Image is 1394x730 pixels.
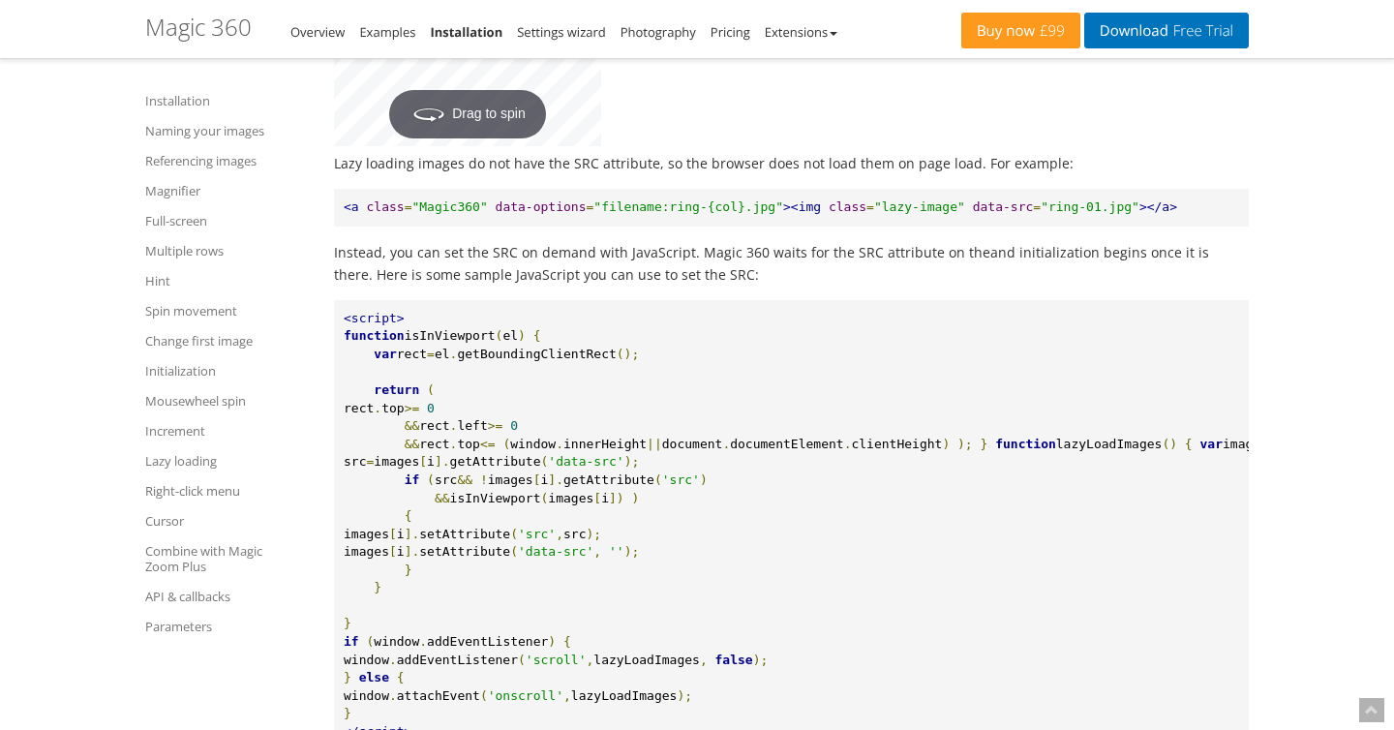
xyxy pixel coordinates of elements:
span: { [533,328,541,343]
span: images [344,527,389,541]
span: isInViewport [405,328,496,343]
span: 0 [510,418,518,433]
a: Buy now£99 [961,13,1080,48]
span: . [389,688,397,703]
a: Installation [145,89,310,112]
span: && [405,418,420,433]
span: , [563,688,571,703]
span: "ring-01.jpg" [1041,199,1139,214]
span: <a [344,199,359,214]
span: . [844,437,852,451]
span: getBoundingClientRect [457,347,616,361]
a: Photography [621,23,696,41]
a: Change first image [145,329,310,352]
span: rect [397,347,427,361]
span: document [662,437,723,451]
a: Right-click menu [145,479,310,502]
a: Combine with Magic Zoom Plus [145,539,310,578]
span: Free Trial [1168,23,1233,39]
span: src [435,472,457,487]
span: } [405,563,412,577]
span: window [344,653,389,667]
span: 'data-src' [518,544,593,559]
span: , [556,527,563,541]
span: window [344,688,389,703]
span: . [374,401,381,415]
span: . [419,634,427,649]
span: } [981,437,988,451]
span: function [995,437,1056,451]
span: } [374,580,381,594]
span: ) [942,437,950,451]
span: ( [480,688,488,703]
a: Overview [290,23,345,41]
span: ); [586,527,601,541]
span: images [488,472,533,487]
span: { [563,634,571,649]
a: Full-screen [145,209,310,232]
a: Installation [430,23,502,41]
span: ]. [405,544,420,559]
span: images [548,491,593,505]
span: ( [518,653,526,667]
span: class [366,199,404,214]
span: ( [366,634,374,649]
span: top [381,401,404,415]
span: ( [510,527,518,541]
span: <= [480,437,496,451]
span: . [389,653,397,667]
span: 'onscroll' [488,688,563,703]
span: rect [419,418,449,433]
span: else [359,670,389,684]
span: = [1033,199,1041,214]
span: ); [624,544,640,559]
a: Settings wizard [517,23,606,41]
span: "filename:ring-{col}.jpg" [593,199,783,214]
span: i [397,527,405,541]
a: Hint [145,269,310,292]
span: ]) [609,491,624,505]
span: ); [624,454,640,469]
a: Cursor [145,509,310,532]
span: i [397,544,405,559]
span: var [374,347,396,361]
span: "Magic360" [411,199,487,214]
a: Magnifier [145,179,310,202]
span: ( [541,454,549,469]
span: window [510,437,556,451]
span: setAttribute [419,527,510,541]
a: Initialization [145,359,310,382]
a: DownloadFree Trial [1084,13,1249,48]
p: Instead, you can set the SRC on demand with JavaScript. Magic 360 waits for the SRC attribute on ... [334,241,1249,286]
span: , [586,653,593,667]
span: ( [502,437,510,451]
span: images [1223,437,1268,451]
span: = [405,199,412,214]
span: ); [753,653,769,667]
span: addEventListener [397,653,518,667]
span: '' [609,544,624,559]
a: Referencing images [145,149,310,172]
span: if [405,472,420,487]
span: . [556,437,563,451]
span: attachEvent [397,688,480,703]
span: } [344,616,351,630]
span: data-src [973,199,1034,214]
span: src [563,527,586,541]
span: ]. [548,472,563,487]
span: clientHeight [851,437,942,451]
span: ); [677,688,692,703]
a: Extensions [765,23,837,41]
span: = [866,199,874,214]
span: false [715,653,753,667]
p: Lazy loading images do not have the SRC attribute, so the browser does not load them on page load... [334,152,1249,174]
span: if [344,634,359,649]
span: data-options [496,199,587,214]
span: el [502,328,518,343]
span: i [601,491,609,505]
span: 0 [427,401,435,415]
span: lazyLoadImages [1056,437,1163,451]
a: Increment [145,419,310,442]
span: = [586,199,593,214]
span: && [435,491,450,505]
